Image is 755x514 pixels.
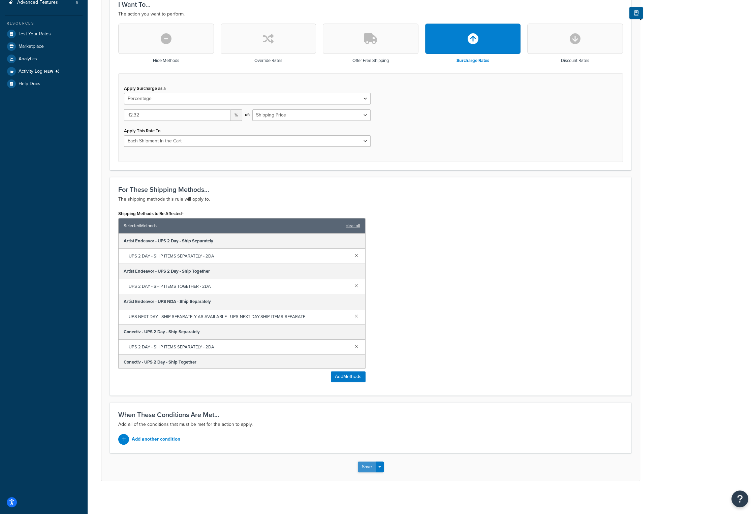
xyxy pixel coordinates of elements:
[124,86,166,91] label: Apply Surcharge as a
[19,56,37,62] span: Analytics
[19,81,40,87] span: Help Docs
[118,211,184,216] label: Shipping Methods to Be Affected
[129,282,349,291] span: UPS 2 DAY - SHIP ITEMS TOGETHER - 2DA
[118,411,623,418] h3: When These Conditions Are Met...
[129,251,349,261] span: UPS 2 DAY - SHIP ITEMS SEPARATELY - 2DA
[230,109,242,121] span: %
[19,31,51,37] span: Test Your Rates
[254,58,282,63] h3: Override Rates
[5,40,83,53] a: Marketplace
[346,221,360,231] a: clear all
[245,110,250,119] span: of:
[331,371,366,382] button: AddMethods
[119,234,365,249] div: Artist Endeavor - UPS 2 Day - Ship Separately
[561,58,589,63] h3: Discount Rates
[118,195,623,203] p: The shipping methods this rule will apply to.
[44,69,62,74] span: NEW
[118,1,623,8] h3: I Want To...
[129,312,349,321] span: UPS NEXT DAY - SHIP SEPARATELY AS AVAILABLE - UPS-NEXT-DAY-SHIP-ITEMS-SEPARATE
[629,7,643,19] button: Show Help Docs
[5,21,83,26] div: Resources
[731,490,748,507] button: Open Resource Center
[119,294,365,309] div: Artist Endeavor - UPS NDA - Ship Separately
[5,65,83,77] a: Activity LogNEW
[352,58,389,63] h3: Offer Free Shipping
[19,44,44,49] span: Marketplace
[358,461,376,472] button: Save
[124,128,160,133] label: Apply This Rate To
[5,28,83,40] a: Test Your Rates
[119,355,365,370] div: Conectiv - UPS 2 Day - Ship Together
[132,435,180,444] p: Add another condition
[5,65,83,77] li: [object Object]
[118,186,623,193] h3: For These Shipping Methods...
[19,67,62,76] span: Activity Log
[118,420,623,429] p: Add all of the conditions that must be met for the action to apply.
[119,324,365,340] div: Conectiv - UPS 2 Day - Ship Separately
[129,342,349,352] span: UPS 2 DAY - SHIP ITEMS SEPARATELY - 2DA
[124,221,342,231] span: Selected Methods
[118,10,623,18] p: The action you want to perform.
[119,264,365,279] div: Artist Endeavor - UPS 2 Day - Ship Together
[153,58,179,63] h3: Hide Methods
[5,53,83,65] a: Analytics
[457,58,489,63] h3: Surcharge Rates
[5,78,83,90] a: Help Docs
